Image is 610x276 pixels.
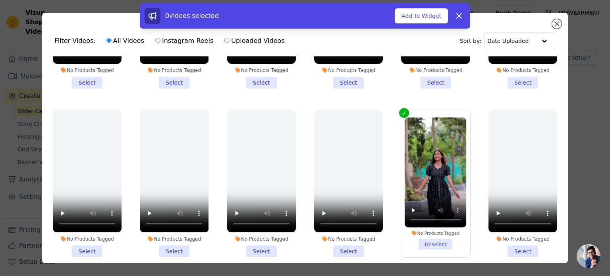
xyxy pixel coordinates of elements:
div: Sort by: [460,33,556,49]
label: Uploaded Videos [224,36,285,46]
div: No Products Tagged [405,231,467,236]
div: No Products Tagged [488,236,557,242]
div: No Products Tagged [314,67,383,73]
div: No Products Tagged [314,236,383,242]
label: Instagram Reels [155,36,214,46]
button: Add To Widget [395,8,448,23]
div: No Products Tagged [140,67,208,73]
div: No Products Tagged [227,67,296,73]
div: No Products Tagged [401,67,470,73]
div: No Products Tagged [140,236,208,242]
div: No Products Tagged [227,236,296,242]
div: No Products Tagged [53,67,122,73]
div: No Products Tagged [53,236,122,242]
span: 0 videos selected [165,12,219,19]
a: Open chat [577,244,600,268]
label: All Videos [106,36,145,46]
div: Filter Videos: [55,32,289,50]
div: No Products Tagged [488,67,557,73]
